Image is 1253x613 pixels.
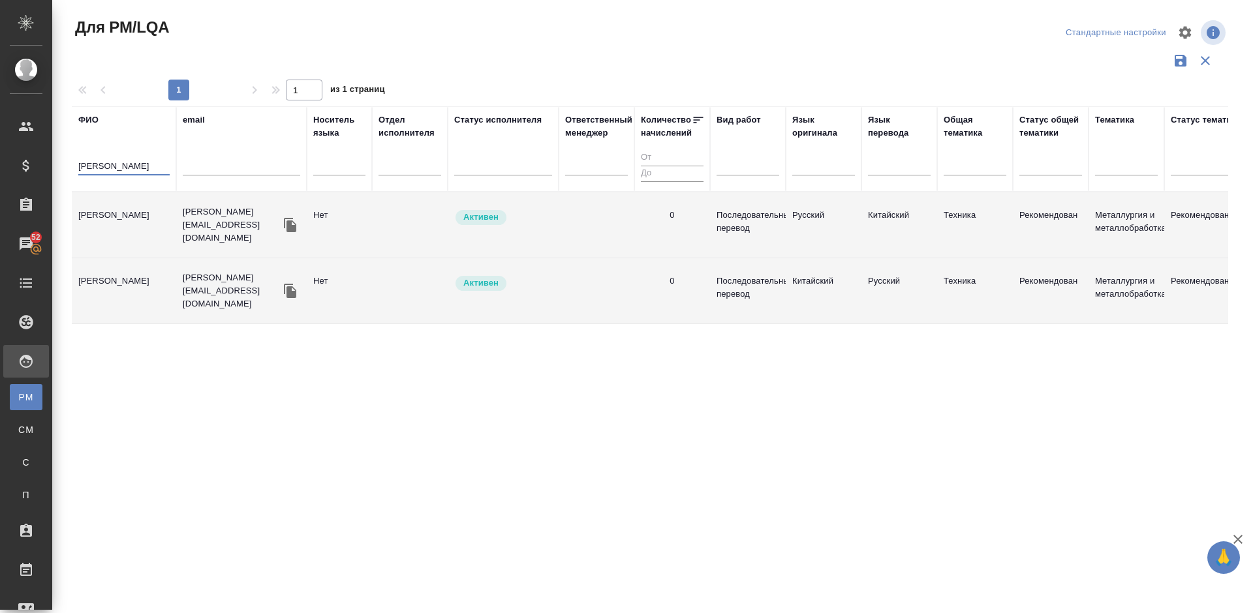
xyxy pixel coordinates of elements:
[10,482,42,508] a: П
[330,82,385,100] span: из 1 страниц
[868,113,931,140] div: Язык перевода
[1193,48,1218,73] button: Сбросить фильтры
[1168,48,1193,73] button: Сохранить фильтры
[1171,113,1241,127] div: Статус тематики
[183,271,281,310] p: [PERSON_NAME][EMAIL_ADDRESS][DOMAIN_NAME]
[183,113,205,127] div: email
[463,277,499,290] p: Активен
[16,488,36,501] span: П
[944,113,1006,140] div: Общая тематика
[1213,544,1235,571] span: 🙏
[1019,113,1082,140] div: Статус общей тематики
[641,166,704,182] input: До
[641,150,704,166] input: От
[281,215,300,235] button: Скопировать
[786,268,861,314] td: Китайский
[313,113,365,140] div: Носитель языка
[78,113,99,127] div: ФИО
[10,449,42,475] a: С
[16,391,36,404] span: PM
[183,205,281,245] p: [PERSON_NAME][EMAIL_ADDRESS][DOMAIN_NAME]
[861,202,937,248] td: Китайский
[1207,541,1240,574] button: 🙏
[1062,23,1169,43] div: split button
[23,231,48,244] span: 52
[454,209,552,226] div: Рядовой исполнитель: назначай с учетом рейтинга
[10,384,42,410] a: PM
[1201,20,1228,45] span: Посмотреть информацию
[307,268,372,314] td: Нет
[307,202,372,248] td: Нет
[710,202,786,248] td: Последовательный перевод
[861,268,937,314] td: Русский
[1089,202,1164,248] td: Металлургия и металлобработка
[792,113,855,140] div: Язык оригинала
[3,228,49,260] a: 52
[72,17,169,38] span: Для PM/LQA
[16,456,36,469] span: С
[717,113,761,127] div: Вид работ
[1095,113,1134,127] div: Тематика
[1169,17,1201,48] span: Настроить таблицу
[641,113,692,140] div: Количество начислений
[379,113,441,140] div: Отдел исполнителя
[1013,268,1089,314] td: Рекомендован
[670,209,674,222] div: 0
[1013,202,1089,248] td: Рекомендован
[72,202,176,248] td: [PERSON_NAME]
[10,417,42,443] a: CM
[670,275,674,288] div: 0
[454,113,542,127] div: Статус исполнителя
[281,281,300,301] button: Скопировать
[72,268,176,314] td: [PERSON_NAME]
[16,423,36,436] span: CM
[786,202,861,248] td: Русский
[1089,268,1164,314] td: Металлургия и металлобработка
[710,268,786,314] td: Последовательный перевод
[454,275,552,292] div: Рядовой исполнитель: назначай с учетом рейтинга
[463,211,499,224] p: Активен
[937,268,1013,314] td: Техника
[565,113,632,140] div: Ответственный менеджер
[937,202,1013,248] td: Техника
